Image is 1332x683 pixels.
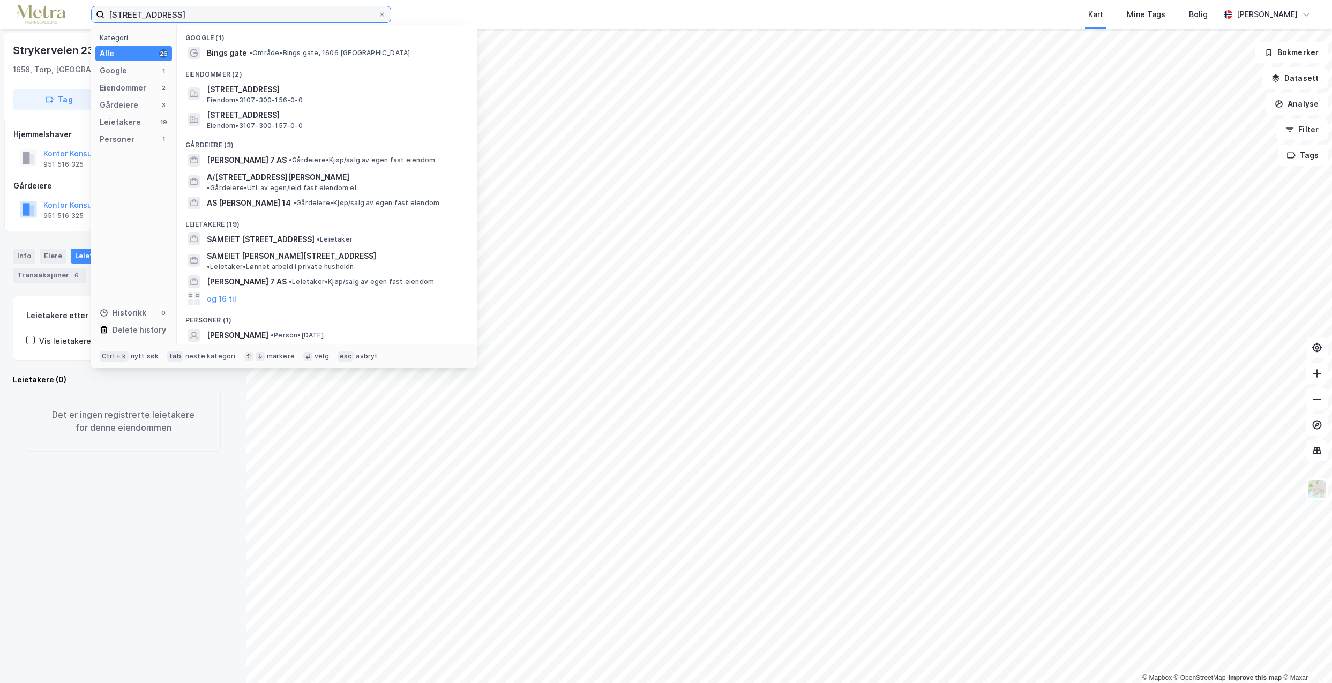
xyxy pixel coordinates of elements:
[207,154,287,167] span: [PERSON_NAME] 7 AS
[289,156,292,164] span: •
[207,47,247,59] span: Bings gate
[1142,674,1172,681] a: Mapbox
[293,199,296,207] span: •
[1174,674,1226,681] a: OpenStreetMap
[293,199,439,207] span: Gårdeiere • Kjøp/salg av egen fast eiendom
[13,373,234,386] div: Leietakere (0)
[131,352,159,361] div: nytt søk
[159,309,168,317] div: 0
[177,307,477,327] div: Personer (1)
[289,277,434,286] span: Leietaker • Kjøp/salg av egen fast eiendom
[207,262,356,271] span: Leietaker • Lønnet arbeid i private husholdn.
[207,122,303,130] span: Eiendom • 3107-300-157-0-0
[40,249,66,264] div: Eiere
[159,118,168,126] div: 19
[315,352,329,361] div: velg
[1088,8,1103,21] div: Kart
[177,25,477,44] div: Google (1)
[13,128,233,141] div: Hjemmelshaver
[271,331,274,339] span: •
[1307,479,1327,499] img: Z
[177,62,477,81] div: Eiendommer (2)
[207,329,268,342] span: [PERSON_NAME]
[43,212,84,220] div: 951 516 325
[167,351,183,362] div: tab
[100,47,114,60] div: Alle
[100,351,129,362] div: Ctrl + k
[207,233,315,246] span: SAMEIET [STREET_ADDRESS]
[1278,632,1332,683] iframe: Chat Widget
[271,331,324,340] span: Person • [DATE]
[43,160,84,169] div: 951 516 325
[1229,674,1282,681] a: Improve this map
[289,277,292,286] span: •
[207,184,358,192] span: Gårdeiere • Utl. av egen/leid fast eiendom el.
[26,391,221,452] div: Det er ingen registrerte leietakere for denne eiendommen
[207,109,464,122] span: [STREET_ADDRESS]
[289,156,435,164] span: Gårdeiere • Kjøp/salg av egen fast eiendom
[177,212,477,231] div: Leietakere (19)
[71,270,82,281] div: 6
[1266,93,1328,115] button: Analyse
[13,179,233,192] div: Gårdeiere
[100,116,141,129] div: Leietakere
[26,309,220,322] div: Leietakere etter industri
[13,63,134,76] div: 1658, Torp, [GEOGRAPHIC_DATA]
[317,235,320,243] span: •
[104,6,378,22] input: Søk på adresse, matrikkel, gårdeiere, leietakere eller personer
[17,5,65,24] img: metra-logo.256734c3b2bbffee19d4.png
[338,351,354,362] div: esc
[207,292,236,305] button: og 16 til
[13,249,35,264] div: Info
[207,171,349,184] span: A/[STREET_ADDRESS][PERSON_NAME]
[207,250,376,262] span: SAMEIET [PERSON_NAME][STREET_ADDRESS]
[1189,8,1208,21] div: Bolig
[1127,8,1165,21] div: Mine Tags
[100,34,172,42] div: Kategori
[159,101,168,109] div: 3
[1262,67,1328,89] button: Datasett
[100,99,138,111] div: Gårdeiere
[100,133,134,146] div: Personer
[207,275,287,288] span: [PERSON_NAME] 7 AS
[159,49,168,58] div: 26
[100,81,146,94] div: Eiendommer
[39,335,141,348] div: Vis leietakere uten ansatte
[249,49,252,57] span: •
[1237,8,1298,21] div: [PERSON_NAME]
[100,306,146,319] div: Historikk
[159,135,168,144] div: 1
[13,268,86,283] div: Transaksjoner
[207,197,291,209] span: AS [PERSON_NAME] 14
[185,352,236,361] div: neste kategori
[207,262,210,271] span: •
[159,66,168,75] div: 1
[13,89,105,110] button: Tag
[13,42,96,59] div: Strykerveien 23
[113,324,166,336] div: Delete history
[159,84,168,92] div: 2
[177,132,477,152] div: Gårdeiere (3)
[356,352,378,361] div: avbryt
[317,235,353,244] span: Leietaker
[100,64,127,77] div: Google
[267,352,295,361] div: markere
[1276,119,1328,140] button: Filter
[249,49,410,57] span: Område • Bings gate, 1606 [GEOGRAPHIC_DATA]
[1255,42,1328,63] button: Bokmerker
[207,96,303,104] span: Eiendom • 3107-300-156-0-0
[207,83,464,96] span: [STREET_ADDRESS]
[1278,632,1332,683] div: Kontrollprogram for chat
[71,249,117,264] div: Leietakere
[1278,145,1328,166] button: Tags
[207,184,210,192] span: •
